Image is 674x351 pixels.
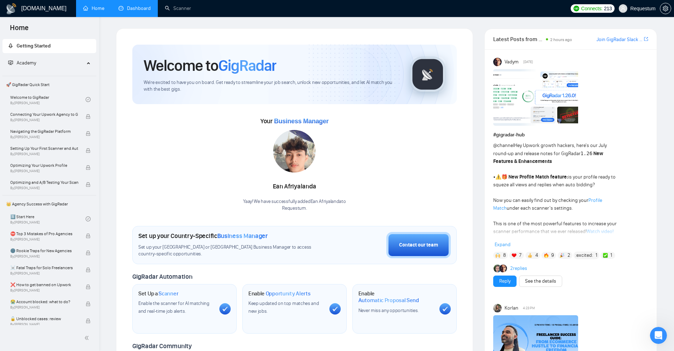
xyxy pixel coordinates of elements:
span: Your [260,117,329,125]
span: By [PERSON_NAME] [10,322,78,327]
span: 8 [503,252,506,259]
span: fund-projection-screen [8,60,13,65]
span: ⚠️ [495,174,501,180]
img: Alex B [494,265,501,272]
img: 🔥 [544,253,549,258]
span: Automatic Proposal Send [358,297,419,304]
a: setting [660,6,671,11]
span: user [621,6,626,11]
a: searchScanner [165,5,191,11]
span: 1 [610,252,612,259]
span: Never miss any opportunities. [358,307,419,313]
span: Latest Posts from the GigRadar Community [493,35,544,44]
h1: Set Up a [138,290,178,297]
button: See the details [519,276,562,287]
span: :excited: [575,251,593,259]
img: gigradar-logo.png [410,57,445,92]
img: 👍 [528,253,532,258]
div: Contact our team [399,241,438,249]
img: logo [6,3,17,15]
span: Business Manager [217,232,268,240]
span: ☠️ Fatal Traps for Solo Freelancers [10,264,78,271]
h1: # gigradar-hub [493,131,648,139]
img: ✅ [603,253,608,258]
span: 🔓 Unblocked cases: review [10,315,78,322]
span: GigRadar [218,56,276,75]
span: 4 [535,252,538,259]
span: lock [86,301,91,306]
span: lock [86,250,91,255]
span: By [PERSON_NAME] [10,254,78,259]
span: Expand [495,242,511,248]
span: Enable the scanner for AI matching and real-time job alerts. [138,300,209,314]
code: 1.26 [581,151,593,156]
span: Connecting Your Upwork Agency to GigRadar [10,111,78,118]
span: 🌚 Rookie Traps for New Agencies [10,247,78,254]
span: Business Manager [274,118,328,125]
span: 4:23 PM [523,305,535,311]
span: lock [86,131,91,136]
iframe: Intercom live chat [650,327,667,344]
a: dashboardDashboard [119,5,151,11]
span: Setting Up Your First Scanner and Auto-Bidder [10,145,78,152]
span: [DATE] [523,59,533,65]
span: By [PERSON_NAME] [10,305,78,310]
h1: Welcome to [144,56,276,75]
img: 1699271954658-IMG-20231101-WA0028.jpg [273,130,316,172]
button: Reply [493,276,517,287]
span: Academy [8,60,36,66]
a: homeHome [83,5,104,11]
span: By [PERSON_NAME] [10,271,78,276]
span: Vadym [505,58,519,66]
h1: Set up your Country-Specific [138,232,268,240]
span: 🎁 [501,174,507,180]
span: By [PERSON_NAME] [10,135,78,139]
h1: Enable [248,290,311,297]
span: Optimizing Your Upwork Profile [10,162,78,169]
a: 1️⃣ Start HereBy[PERSON_NAME] [10,211,86,227]
span: @channel [493,142,514,148]
span: Opportunity Alerts [266,290,311,297]
span: 2 [568,252,570,259]
span: lock [86,148,91,153]
span: rocket [8,43,13,48]
span: Getting Started [17,43,51,49]
span: By [PERSON_NAME] [10,152,78,156]
img: Korlan [493,304,502,312]
span: lock [86,182,91,187]
strong: New Profile Match feature: [508,174,568,180]
span: lock [86,233,91,238]
a: Join GigRadar Slack Community [597,36,643,44]
span: Scanner [159,290,178,297]
img: Vadym [493,58,502,66]
span: Set up your [GEOGRAPHIC_DATA] or [GEOGRAPHIC_DATA] Business Manager to access country-specific op... [138,244,326,257]
span: ❌ How to get banned on Upwork [10,281,78,288]
img: 🙌 [495,253,500,258]
span: 1 [595,252,597,259]
span: lock [86,114,91,119]
span: Korlan [505,304,518,312]
span: Academy [17,60,36,66]
span: Home [4,23,34,38]
span: check-circle [86,97,91,102]
img: 🎉 [560,253,565,258]
span: By [PERSON_NAME] [10,288,78,293]
span: lock [86,267,91,272]
span: GigRadar Community [132,342,192,350]
span: 🚀 GigRadar Quick Start [3,78,96,92]
span: 7 [519,252,522,259]
span: lock [86,318,91,323]
span: By [PERSON_NAME] [10,169,78,173]
span: By [PERSON_NAME] [10,237,78,242]
button: setting [660,3,671,14]
a: Welcome to GigRadarBy[PERSON_NAME] [10,92,86,107]
a: export [644,36,648,43]
span: 😭 Account blocked: what to do? [10,298,78,305]
a: See the details [525,277,556,285]
span: double-left [84,334,91,341]
button: Contact our team [386,232,451,258]
li: Getting Started [2,39,96,53]
span: Navigating the GigRadar Platform [10,128,78,135]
